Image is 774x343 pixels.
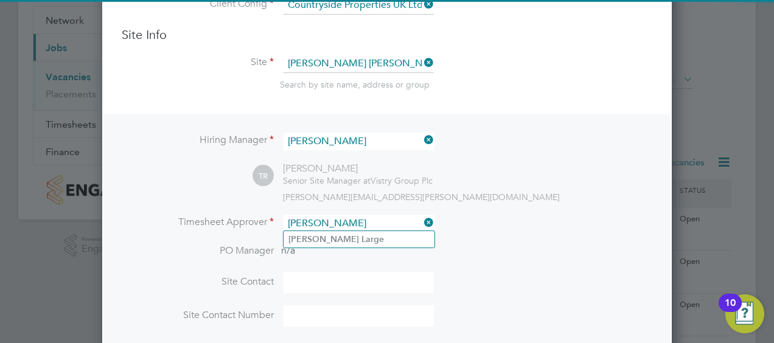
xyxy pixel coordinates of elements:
[725,294,764,333] button: Open Resource Center, 10 new notifications
[288,234,359,244] b: [PERSON_NAME]
[122,216,274,229] label: Timesheet Approver
[283,175,371,186] span: Senior Site Manager at
[122,134,274,147] label: Hiring Manager
[284,55,434,73] input: Search for...
[122,56,274,69] label: Site
[283,175,433,186] div: Vistry Group Plc
[284,215,434,232] input: Search for...
[280,79,430,90] span: Search by site name, address or group
[122,244,274,257] label: PO Manager
[284,133,434,150] input: Search for...
[122,275,274,288] label: Site Contact
[122,309,274,322] label: Site Contact Number
[283,192,560,203] span: [PERSON_NAME][EMAIL_ADDRESS][PERSON_NAME][DOMAIN_NAME]
[281,244,295,257] span: n/a
[253,165,274,187] span: TR
[283,162,433,175] div: [PERSON_NAME]
[361,234,384,244] b: Large
[122,27,652,43] h3: Site Info
[725,303,736,319] div: 10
